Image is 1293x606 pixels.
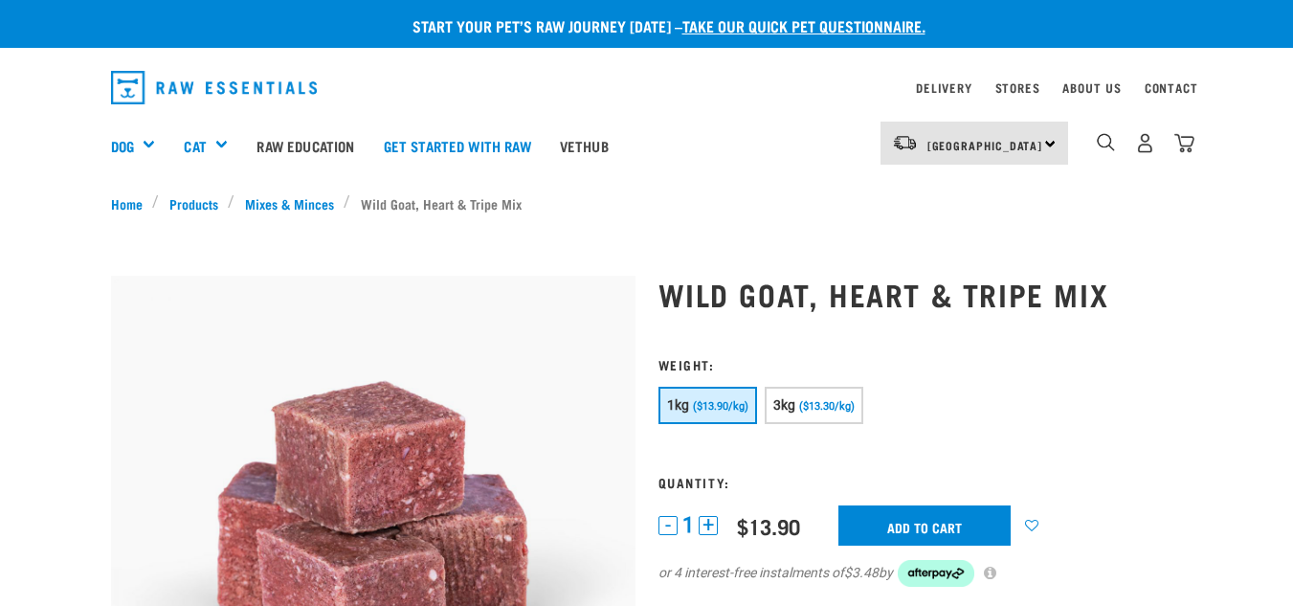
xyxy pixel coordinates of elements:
[369,107,546,184] a: Get started with Raw
[737,514,800,538] div: $13.90
[1097,133,1115,151] img: home-icon-1@2x.png
[667,397,690,413] span: 1kg
[927,142,1043,148] span: [GEOGRAPHIC_DATA]
[773,397,796,413] span: 3kg
[898,560,974,587] img: Afterpay
[658,516,678,535] button: -
[995,84,1040,91] a: Stores
[1174,133,1194,153] img: home-icon@2x.png
[699,516,718,535] button: +
[682,21,925,30] a: take our quick pet questionnaire.
[658,357,1183,371] h3: Weight:
[892,134,918,151] img: van-moving.png
[242,107,368,184] a: Raw Education
[111,193,153,213] a: Home
[111,71,318,104] img: Raw Essentials Logo
[844,563,879,583] span: $3.48
[546,107,623,184] a: Vethub
[658,560,1183,587] div: or 4 interest-free instalments of by
[658,475,1183,489] h3: Quantity:
[765,387,863,424] button: 3kg ($13.30/kg)
[658,387,757,424] button: 1kg ($13.90/kg)
[159,193,228,213] a: Products
[838,505,1011,546] input: Add to cart
[184,135,206,157] a: Cat
[1135,133,1155,153] img: user.png
[658,277,1183,311] h1: Wild Goat, Heart & Tripe Mix
[1145,84,1198,91] a: Contact
[111,135,134,157] a: Dog
[1062,84,1121,91] a: About Us
[96,63,1198,112] nav: dropdown navigation
[682,515,694,535] span: 1
[916,84,971,91] a: Delivery
[693,400,748,413] span: ($13.90/kg)
[234,193,344,213] a: Mixes & Minces
[799,400,855,413] span: ($13.30/kg)
[111,193,1183,213] nav: breadcrumbs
